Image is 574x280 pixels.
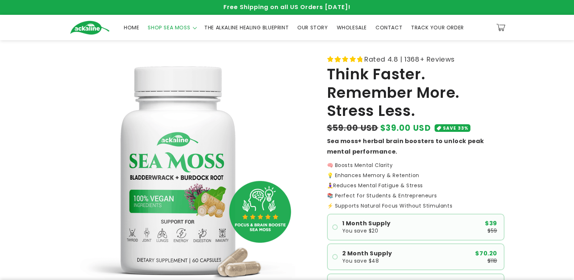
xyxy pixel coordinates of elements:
[327,122,378,134] s: $59.00 USD
[342,258,379,263] span: You save $48
[223,3,351,11] span: Free Shipping on all US Orders [DATE]!
[293,20,332,35] a: OUR STORY
[124,24,139,31] span: HOME
[327,163,504,198] p: 🧠 Boosts Mental Clarity 💡 Enhances Memory & Retention Reduces Mental Fatigue & Stress 📚 Perfect f...
[364,53,455,65] span: Rated 4.8 | 1368+ Reviews
[342,228,378,233] span: You save $20
[371,20,407,35] a: CONTACT
[143,20,200,35] summary: SHOP SEA MOSS
[70,21,110,35] img: Ackaline
[327,182,334,189] strong: 🧘‍♀️
[327,65,504,120] h1: Think Faster. Remember More. Stress Less.
[327,137,485,156] strong: Sea moss+ herbal brain boosters to unlock peak mental performance.
[411,24,464,31] span: TRACK YOUR ORDER
[327,203,504,208] p: ⚡ Supports Natural Focus Without Stimulants
[337,24,367,31] span: WHOLESALE
[148,24,190,31] span: SHOP SEA MOSS
[342,221,391,226] span: 1 Month Supply
[380,122,431,134] span: $39.00 USD
[487,258,497,263] span: $118
[297,24,328,31] span: OUR STORY
[120,20,143,35] a: HOME
[485,221,497,226] span: $39
[376,24,402,31] span: CONTACT
[342,251,392,256] span: 2 Month Supply
[200,20,293,35] a: THE ALKALINE HEALING BLUEPRINT
[443,124,468,132] span: SAVE 33%
[204,24,289,31] span: THE ALKALINE HEALING BLUEPRINT
[332,20,371,35] a: WHOLESALE
[487,228,497,233] span: $59
[407,20,468,35] a: TRACK YOUR ORDER
[475,251,497,256] span: $70.20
